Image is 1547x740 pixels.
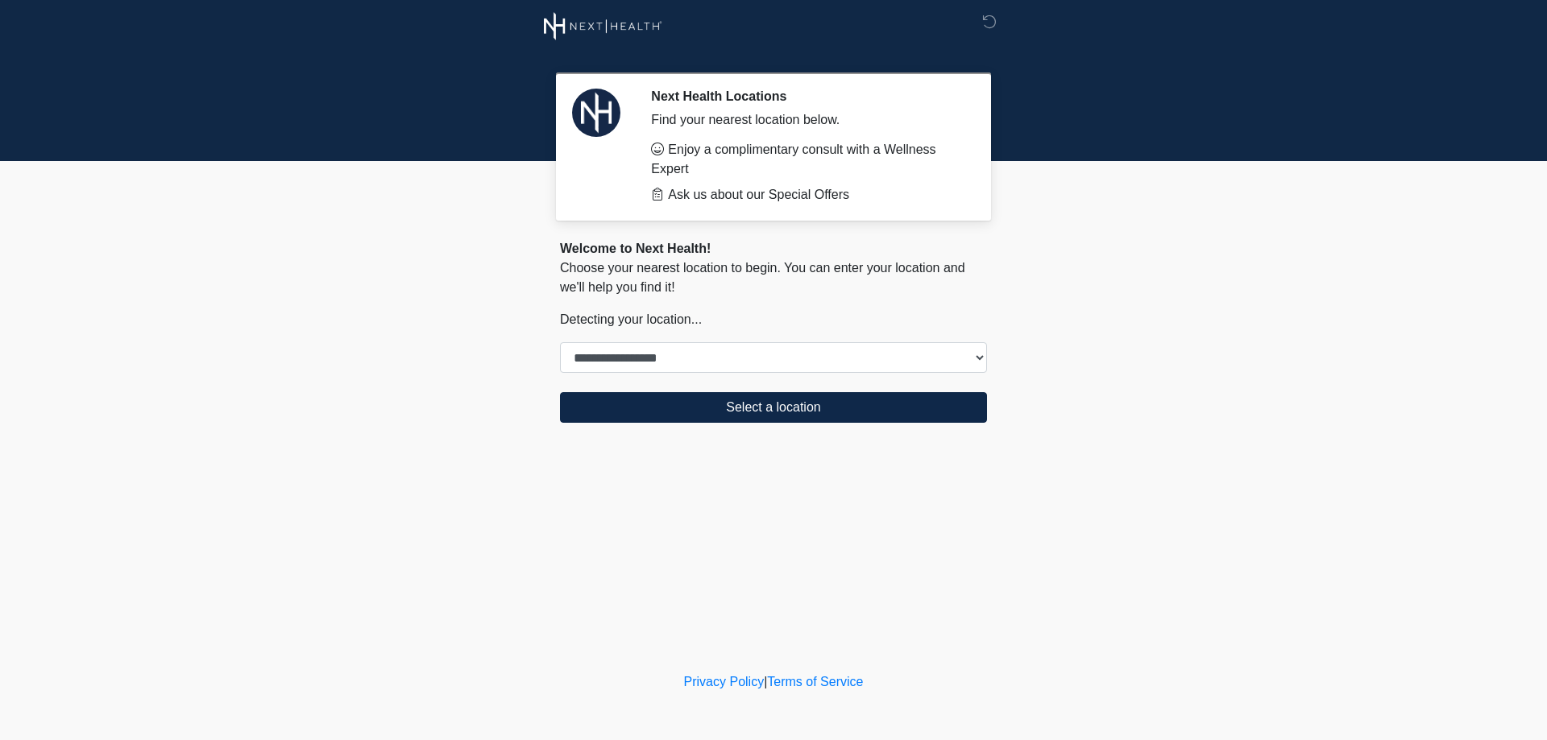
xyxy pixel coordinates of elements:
[764,675,767,688] a: |
[560,312,702,326] span: Detecting your location...
[684,675,765,688] a: Privacy Policy
[544,12,662,40] img: Next Health Wellness Logo
[560,392,987,423] button: Select a location
[651,110,963,130] div: Find your nearest location below.
[651,140,963,179] li: Enjoy a complimentary consult with a Wellness Expert
[572,89,620,137] img: Agent Avatar
[767,675,863,688] a: Terms of Service
[651,89,963,104] h2: Next Health Locations
[560,239,987,258] div: Welcome to Next Health!
[651,185,963,205] li: Ask us about our Special Offers
[560,261,965,294] span: Choose your nearest location to begin. You can enter your location and we'll help you find it!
